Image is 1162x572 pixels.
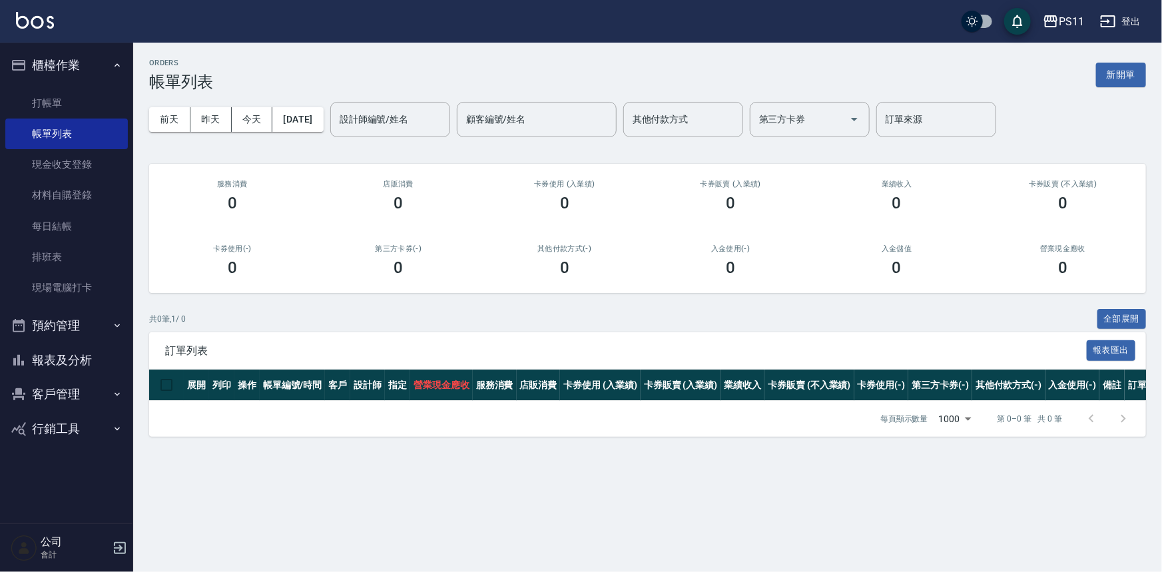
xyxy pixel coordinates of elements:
[996,180,1131,188] h2: 卡券販賣 (不入業績)
[5,242,128,272] a: 排班表
[1096,63,1146,87] button: 新開單
[234,370,260,401] th: 操作
[332,180,466,188] h2: 店販消費
[149,313,186,325] p: 共 0 筆, 1 / 0
[165,180,300,188] h3: 服務消費
[5,211,128,242] a: 每日結帳
[5,149,128,180] a: 現金收支登錄
[1004,8,1031,35] button: save
[721,370,764,401] th: 業績收入
[190,107,232,132] button: 昨天
[1096,68,1146,81] a: 新開單
[664,180,798,188] h2: 卡券販賣 (入業績)
[854,370,909,401] th: 卡券使用(-)
[5,272,128,303] a: 現場電腦打卡
[560,258,569,277] h3: 0
[908,370,972,401] th: 第三方卡券(-)
[228,258,237,277] h3: 0
[641,370,721,401] th: 卡券販賣 (入業績)
[5,412,128,446] button: 行銷工具
[664,244,798,253] h2: 入金使用(-)
[16,12,54,29] img: Logo
[1058,258,1067,277] h3: 0
[726,258,735,277] h3: 0
[228,194,237,212] h3: 0
[5,308,128,343] button: 預約管理
[844,109,865,130] button: Open
[149,73,213,91] h3: 帳單列表
[5,88,128,119] a: 打帳單
[41,549,109,561] p: 會計
[1037,8,1089,35] button: PS11
[497,180,632,188] h2: 卡券使用 (入業績)
[1058,194,1067,212] h3: 0
[5,343,128,378] button: 報表及分析
[149,59,213,67] h2: ORDERS
[332,244,466,253] h2: 第三方卡券(-)
[972,370,1045,401] th: 其他付款方式(-)
[165,244,300,253] h2: 卡券使用(-)
[560,194,569,212] h3: 0
[996,244,1131,253] h2: 營業現金應收
[830,180,964,188] h2: 業績收入
[1087,340,1136,361] button: 報表匯出
[5,377,128,412] button: 客戶管理
[272,107,323,132] button: [DATE]
[1097,309,1147,330] button: 全部展開
[41,535,109,549] h5: 公司
[350,370,385,401] th: 設計師
[5,48,128,83] button: 櫃檯作業
[1095,9,1146,34] button: 登出
[934,401,976,437] div: 1000
[560,370,641,401] th: 卡券使用 (入業績)
[764,370,854,401] th: 卡券販賣 (不入業績)
[184,370,209,401] th: 展開
[394,258,403,277] h3: 0
[11,535,37,561] img: Person
[5,119,128,149] a: 帳單列表
[998,413,1062,425] p: 第 0–0 筆 共 0 筆
[410,370,473,401] th: 營業現金應收
[209,370,234,401] th: 列印
[394,194,403,212] h3: 0
[149,107,190,132] button: 前天
[880,413,928,425] p: 每頁顯示數量
[892,194,902,212] h3: 0
[5,180,128,210] a: 材料自購登錄
[1059,13,1084,30] div: PS11
[260,370,326,401] th: 帳單編號/時間
[726,194,735,212] h3: 0
[1045,370,1100,401] th: 入金使用(-)
[830,244,964,253] h2: 入金儲值
[473,370,517,401] th: 服務消費
[165,344,1087,358] span: 訂單列表
[1099,370,1125,401] th: 備註
[892,258,902,277] h3: 0
[1087,344,1136,356] a: 報表匯出
[232,107,273,132] button: 今天
[385,370,410,401] th: 指定
[517,370,561,401] th: 店販消費
[497,244,632,253] h2: 其他付款方式(-)
[325,370,350,401] th: 客戶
